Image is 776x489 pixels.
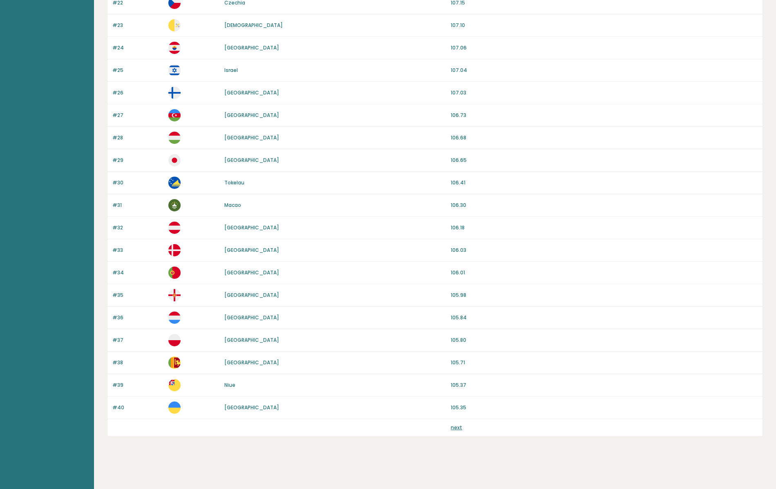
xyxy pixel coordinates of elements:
[224,292,279,298] a: [GEOGRAPHIC_DATA]
[451,157,758,164] p: 106.65
[224,22,283,29] a: [DEMOGRAPHIC_DATA]
[224,44,279,51] a: [GEOGRAPHIC_DATA]
[451,179,758,186] p: 106.41
[451,381,758,389] p: 105.37
[112,44,163,52] p: #24
[112,404,163,411] p: #40
[168,357,181,369] img: lk.svg
[224,336,279,343] a: [GEOGRAPHIC_DATA]
[224,224,279,231] a: [GEOGRAPHIC_DATA]
[451,134,758,141] p: 106.68
[451,404,758,411] p: 105.35
[168,132,181,144] img: hu.svg
[451,202,758,209] p: 106.30
[168,177,181,189] img: tk.svg
[112,359,163,366] p: #38
[224,202,241,209] a: Macao
[112,224,163,231] p: #32
[112,381,163,389] p: #39
[168,312,181,324] img: lu.svg
[168,244,181,256] img: dk.svg
[168,222,181,234] img: at.svg
[168,42,181,54] img: pf.svg
[224,179,244,186] a: Tokelau
[168,267,181,279] img: pt.svg
[168,64,181,76] img: il.svg
[224,67,238,74] a: Israel
[224,404,279,411] a: [GEOGRAPHIC_DATA]
[224,314,279,321] a: [GEOGRAPHIC_DATA]
[112,269,163,276] p: #34
[451,336,758,344] p: 105.80
[112,179,163,186] p: #30
[168,379,181,391] img: nu.svg
[224,247,279,253] a: [GEOGRAPHIC_DATA]
[168,402,181,414] img: ua.svg
[168,289,181,301] img: gg.svg
[224,134,279,141] a: [GEOGRAPHIC_DATA]
[112,157,163,164] p: #29
[451,247,758,254] p: 106.03
[451,269,758,276] p: 106.01
[224,112,279,119] a: [GEOGRAPHIC_DATA]
[451,424,462,431] a: next
[112,89,163,96] p: #26
[451,224,758,231] p: 106.18
[451,314,758,321] p: 105.84
[112,67,163,74] p: #25
[112,112,163,119] p: #27
[168,19,181,31] img: va.svg
[451,67,758,74] p: 107.04
[112,292,163,299] p: #35
[112,336,163,344] p: #37
[224,269,279,276] a: [GEOGRAPHIC_DATA]
[168,199,181,211] img: mo.svg
[224,89,279,96] a: [GEOGRAPHIC_DATA]
[451,44,758,52] p: 107.06
[168,334,181,346] img: pl.svg
[224,381,235,388] a: Niue
[451,89,758,96] p: 107.03
[112,22,163,29] p: #23
[168,154,181,166] img: jp.svg
[224,359,279,366] a: [GEOGRAPHIC_DATA]
[451,359,758,366] p: 105.71
[112,202,163,209] p: #31
[168,109,181,121] img: az.svg
[168,87,181,99] img: fi.svg
[451,112,758,119] p: 106.73
[224,157,279,164] a: [GEOGRAPHIC_DATA]
[451,292,758,299] p: 105.98
[112,247,163,254] p: #33
[112,134,163,141] p: #28
[451,22,758,29] p: 107.10
[112,314,163,321] p: #36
